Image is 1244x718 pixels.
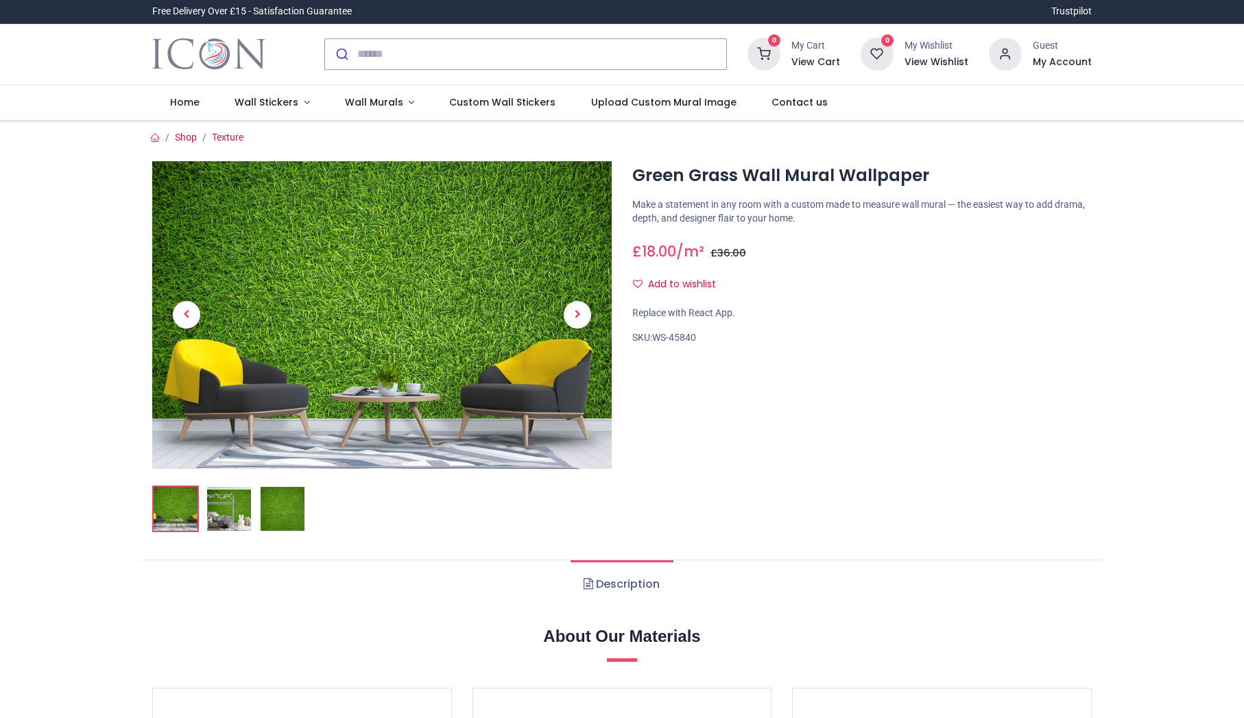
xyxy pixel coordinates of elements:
[1033,39,1092,53] div: Guest
[632,273,728,296] button: Add to wishlistAdd to wishlist
[642,241,676,261] span: 18.00
[571,560,673,608] a: Description
[564,301,591,328] span: Next
[543,207,612,422] a: Next
[652,332,696,343] span: WS-45840
[152,625,1092,648] h2: About Our Materials
[217,85,327,121] a: Wall Stickers
[905,39,968,53] div: My Wishlist
[791,39,840,53] div: My Cart
[591,95,737,109] span: Upload Custom Mural Image
[676,241,704,261] span: /m²
[170,95,200,109] span: Home
[632,241,676,261] span: £
[327,85,432,121] a: Wall Murals
[632,164,1092,187] h1: Green Grass Wall Mural Wallpaper
[861,47,894,58] a: 0
[154,487,198,531] img: Green Grass Wall Mural Wallpaper
[632,331,1092,345] div: SKU:
[747,47,780,58] a: 0
[771,95,828,109] span: Contact us
[173,301,200,328] span: Previous
[1051,5,1092,19] a: Trustpilot
[632,198,1092,225] p: Make a statement in any room with a custom made to measure wall mural — the easiest way to add dr...
[152,207,221,422] a: Previous
[1033,56,1092,69] a: My Account
[633,279,643,289] i: Add to wishlist
[235,95,298,109] span: Wall Stickers
[905,56,968,69] a: View Wishlist
[710,246,746,260] span: £
[881,34,894,47] sup: 0
[152,161,612,469] img: Green Grass Wall Mural Wallpaper
[768,34,781,47] sup: 0
[152,35,265,73] img: Icon Wall Stickers
[325,39,357,69] button: Submit
[791,56,840,69] a: View Cart
[449,95,555,109] span: Custom Wall Stickers
[717,246,746,260] span: 36.00
[207,487,251,531] img: WS-45840-02
[345,95,403,109] span: Wall Murals
[261,487,304,531] img: WS-45840-03
[212,132,243,143] a: Texture
[152,35,265,73] a: Logo of Icon Wall Stickers
[152,5,352,19] div: Free Delivery Over £15 - Satisfaction Guarantee
[175,132,197,143] a: Shop
[632,307,1092,320] div: Replace with React App.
